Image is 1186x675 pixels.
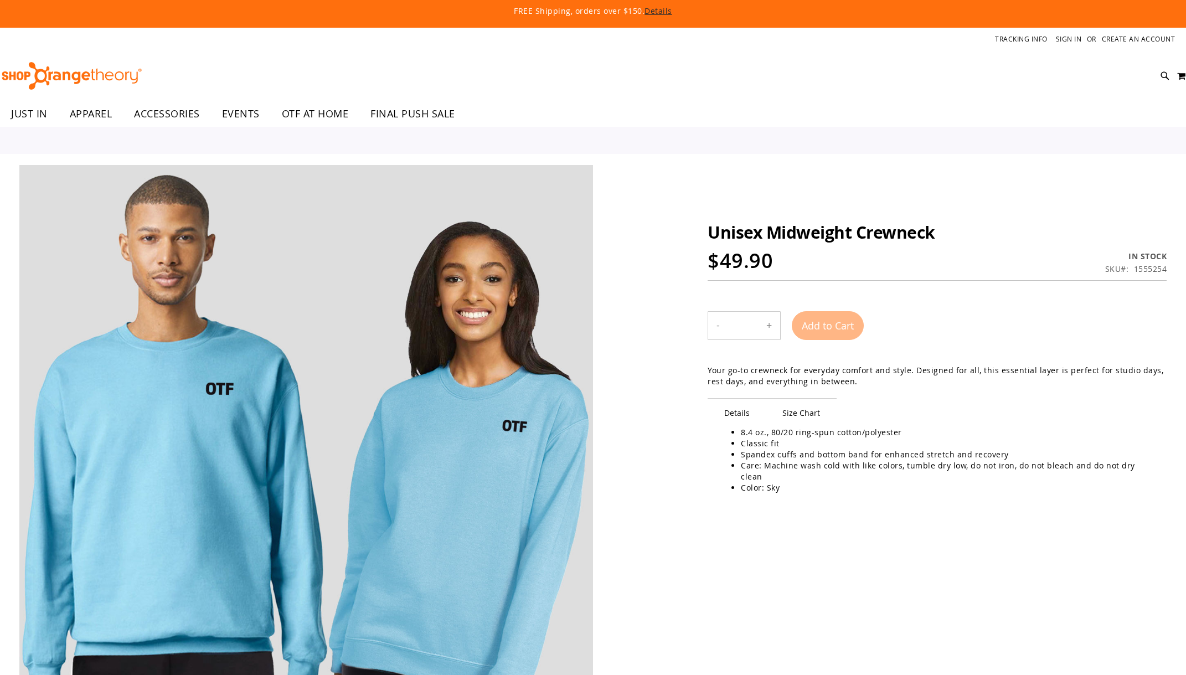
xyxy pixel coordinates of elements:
[766,398,837,427] span: Size Chart
[134,101,200,126] span: ACCESSORIES
[359,101,466,127] a: FINAL PUSH SALE
[1102,34,1175,44] a: Create an Account
[11,101,48,126] span: JUST IN
[741,482,1156,493] li: Color: Sky
[261,6,925,17] p: FREE Shipping, orders over $150.
[995,34,1048,44] a: Tracking Info
[741,427,1156,438] li: 8.4 oz., 80/20 ring-spun cotton/polyester
[708,247,773,274] span: $49.90
[1056,34,1082,44] a: Sign In
[70,101,112,126] span: APPAREL
[758,312,780,339] button: Increase product quantity
[271,101,360,127] a: OTF AT HOME
[708,221,935,244] span: Unisex Midweight Crewneck
[282,101,349,126] span: OTF AT HOME
[728,312,758,339] input: Product quantity
[1134,264,1167,275] div: 1555254
[741,438,1156,449] li: Classic fit
[708,312,728,339] button: Decrease product quantity
[644,6,672,16] a: Details
[708,365,1167,387] div: Your go-to crewneck for everyday comfort and style. Designed for all, this essential layer is per...
[211,101,271,127] a: EVENTS
[370,101,455,126] span: FINAL PUSH SALE
[741,460,1156,482] li: Care: Machine wash cold with like colors, tumble dry low, do not iron, do not bleach and do not d...
[1105,264,1129,274] strong: SKU
[741,449,1156,460] li: Spandex cuffs and bottom band for enhanced stretch and recovery
[123,101,211,127] a: ACCESSORIES
[222,101,260,126] span: EVENTS
[59,101,123,127] a: APPAREL
[1105,251,1167,262] div: Availability
[708,398,766,427] span: Details
[1105,251,1167,262] div: In stock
